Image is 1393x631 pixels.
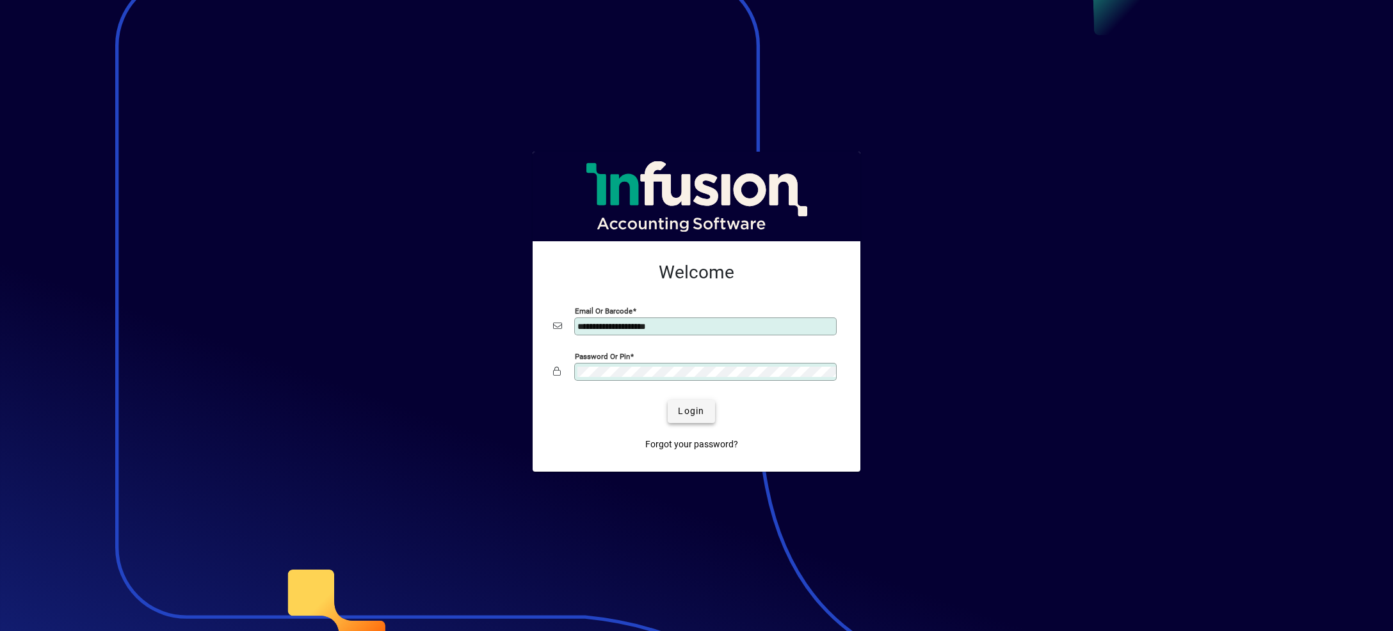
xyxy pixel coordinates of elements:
mat-label: Email or Barcode [575,306,632,315]
button: Login [668,400,714,423]
a: Forgot your password? [640,433,743,456]
h2: Welcome [553,262,840,284]
span: Login [678,404,704,418]
mat-label: Password or Pin [575,351,630,360]
span: Forgot your password? [645,438,738,451]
